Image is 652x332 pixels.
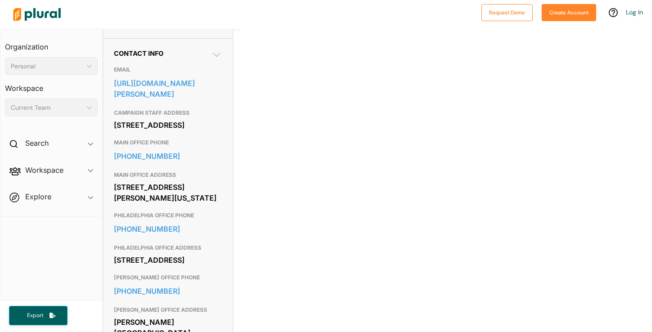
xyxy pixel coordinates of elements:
[114,272,222,283] h3: [PERSON_NAME] OFFICE PHONE
[114,222,222,236] a: [PHONE_NUMBER]
[21,312,50,319] span: Export
[114,49,163,57] span: Contact Info
[25,138,49,148] h2: Search
[114,170,222,180] h3: MAIN OFFICE ADDRESS
[114,137,222,148] h3: MAIN OFFICE PHONE
[114,108,222,118] h3: CAMPAIGN STAFF ADDRESS
[114,118,222,132] div: [STREET_ADDRESS]
[5,75,98,95] h3: Workspace
[114,149,222,163] a: [PHONE_NUMBER]
[114,253,222,267] div: [STREET_ADDRESS]
[114,210,222,221] h3: PHILADELPHIA OFFICE PHONE
[5,34,98,54] h3: Organization
[9,306,68,325] button: Export
[114,180,222,205] div: [STREET_ADDRESS][PERSON_NAME][US_STATE]
[114,76,222,101] a: [URL][DOMAIN_NAME][PERSON_NAME]
[542,4,596,21] button: Create Account
[481,4,533,21] button: Request Demo
[114,242,222,253] h3: PHILADELPHIA OFFICE ADDRESS
[114,64,222,75] h3: EMAIL
[114,284,222,298] a: [PHONE_NUMBER]
[114,305,222,315] h3: [PERSON_NAME] OFFICE ADDRESS
[11,103,83,112] div: Current Team
[11,62,83,71] div: Personal
[542,7,596,17] a: Create Account
[626,8,643,16] a: Log In
[481,7,533,17] a: Request Demo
